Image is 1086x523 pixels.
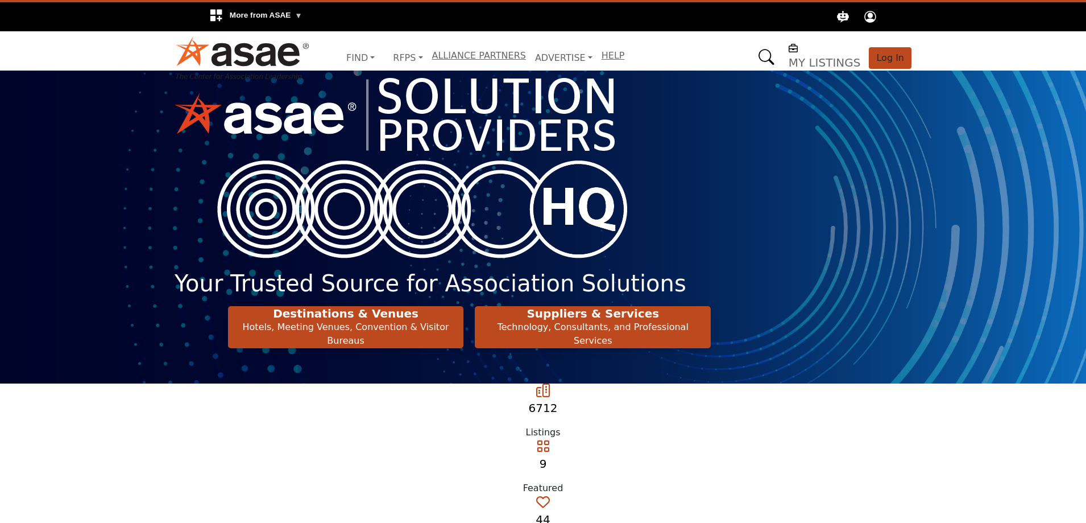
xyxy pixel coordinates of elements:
[478,307,707,320] h2: Suppliers & Services
[876,52,904,63] span: Log In
[202,2,309,31] div: More from ASAE
[747,42,782,72] a: Search
[432,50,526,61] a: Alliance Partners
[789,56,861,69] h5: My Listings
[175,481,911,495] div: Featured
[337,49,384,67] a: Find
[475,306,711,348] button: Suppliers & Services Technology, Consultants, and Professional Services
[175,270,911,297] h1: Your Trusted Source for Association Solutions
[231,307,461,320] h2: Destinations & Venues
[536,443,550,454] a: Go to Featured
[230,11,302,19] span: More from ASAE
[384,49,432,67] a: RFPs
[175,36,310,80] img: Site Logo
[536,499,550,509] a: Go to Recommended
[529,401,558,415] a: 6712
[526,49,602,67] a: Advertise
[540,457,547,471] a: 9
[228,306,464,348] button: Destinations & Venues Hotels, Meeting Venues, Convention & Visitor Bureaus
[231,320,461,348] p: Hotels, Meeting Venues, Convention & Visitor Bureaus
[175,426,911,439] div: Listings
[789,42,861,69] div: My Listings
[869,47,911,69] button: Log In
[478,320,707,348] p: Technology, Consultants, and Professional Services
[602,50,625,61] a: Help
[175,71,671,258] img: image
